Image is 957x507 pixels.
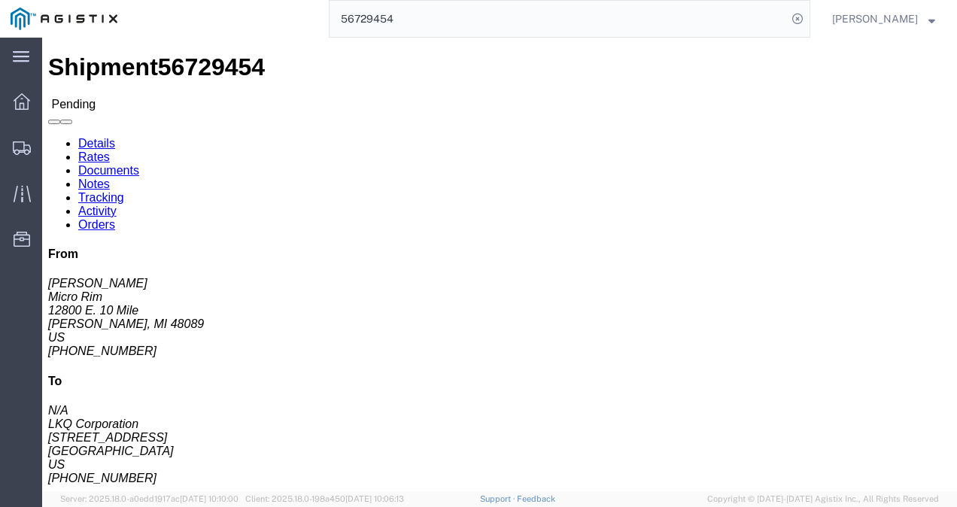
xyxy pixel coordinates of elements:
[180,494,238,503] span: [DATE] 10:10:00
[11,8,117,30] img: logo
[480,494,518,503] a: Support
[831,10,936,28] button: [PERSON_NAME]
[245,494,404,503] span: Client: 2025.18.0-198a450
[517,494,555,503] a: Feedback
[42,38,957,491] iframe: FS Legacy Container
[330,1,787,37] input: Search for shipment number, reference number
[345,494,404,503] span: [DATE] 10:06:13
[832,11,918,27] span: Nathan Seeley
[60,494,238,503] span: Server: 2025.18.0-a0edd1917ac
[707,493,939,505] span: Copyright © [DATE]-[DATE] Agistix Inc., All Rights Reserved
